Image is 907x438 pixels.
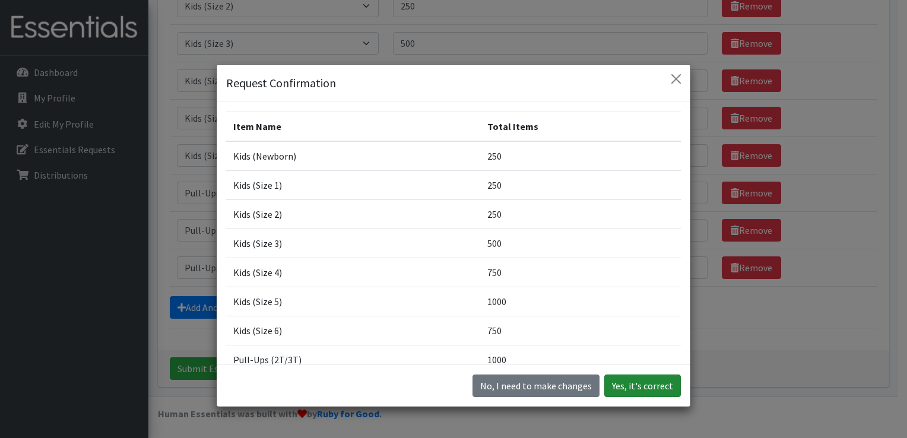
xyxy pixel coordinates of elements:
[226,199,480,228] td: Kids (Size 2)
[472,374,600,397] button: No I need to make changes
[480,141,681,171] td: 250
[480,287,681,316] td: 1000
[226,112,480,141] th: Item Name
[480,258,681,287] td: 750
[667,69,686,88] button: Close
[480,170,681,199] td: 250
[226,287,480,316] td: Kids (Size 5)
[480,199,681,228] td: 250
[480,112,681,141] th: Total Items
[226,170,480,199] td: Kids (Size 1)
[480,345,681,374] td: 1000
[226,345,480,374] td: Pull-Ups (2T/3T)
[226,228,480,258] td: Kids (Size 3)
[226,258,480,287] td: Kids (Size 4)
[480,316,681,345] td: 750
[226,316,480,345] td: Kids (Size 6)
[604,374,681,397] button: Yes, it's correct
[480,228,681,258] td: 500
[226,141,480,171] td: Kids (Newborn)
[226,74,336,92] h5: Request Confirmation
